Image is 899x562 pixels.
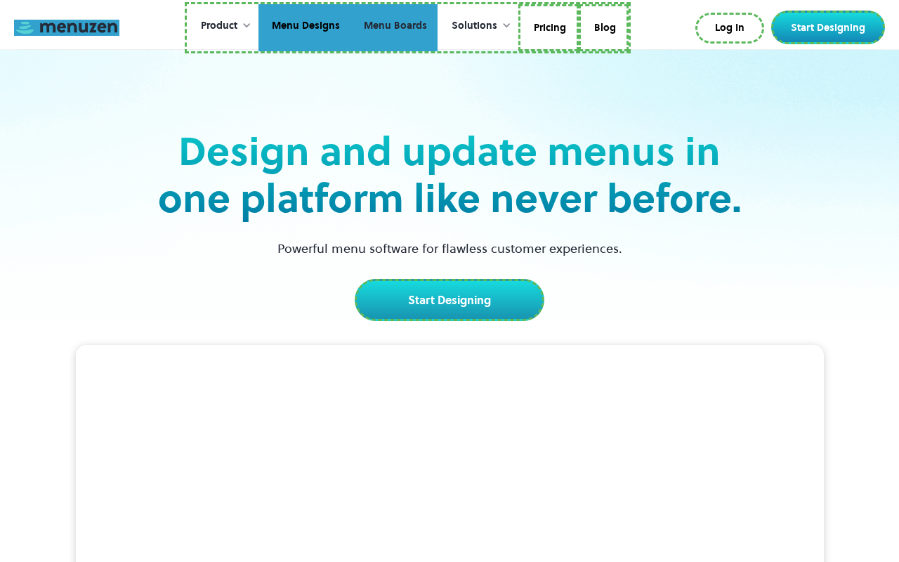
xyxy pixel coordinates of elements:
a: Blog [579,4,629,52]
div: Solutions [452,18,497,34]
p: Powerful menu software for flawless customer experiences. [260,239,640,258]
a: Log In [695,13,764,44]
a: Pricing [518,4,579,52]
a: Start Designing [355,279,544,321]
a: Menu Boards [350,4,438,52]
h2: Design and update menus in one platform like never before. [153,128,746,222]
div: Product [201,18,237,34]
a: Start Designing [771,11,885,44]
div: Product [187,4,258,48]
a: Menu Designs [258,4,350,52]
div: Solutions [438,4,518,48]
